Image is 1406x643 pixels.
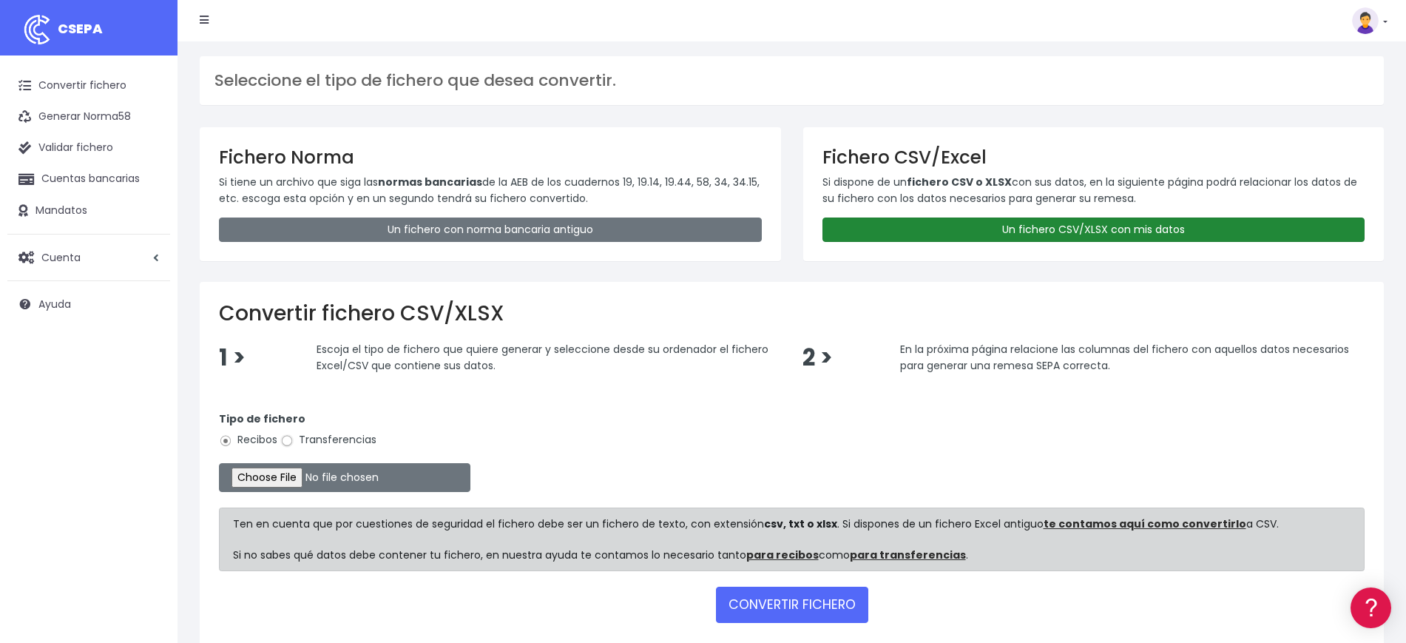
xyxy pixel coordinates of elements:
[15,103,281,117] div: Información general
[58,19,103,38] span: CSEPA
[18,11,55,48] img: logo
[15,396,281,422] button: Contáctanos
[219,218,762,242] a: Un fichero con norma bancaria antiguo
[219,147,762,168] h3: Fichero Norma
[15,355,281,369] div: Programadores
[900,342,1349,373] span: En la próxima página relacione las columnas del fichero con aquellos datos necesarios para genera...
[7,195,170,226] a: Mandatos
[802,342,833,374] span: 2 >
[7,70,170,101] a: Convertir fichero
[15,378,281,401] a: API
[7,132,170,164] a: Validar fichero
[214,71,1369,90] h3: Seleccione el tipo de fichero que desea convertir.
[7,289,170,320] a: Ayuda
[822,218,1365,242] a: Un fichero CSV/XLSX con mis datos
[907,175,1012,189] strong: fichero CSV o XLSX
[378,175,482,189] strong: normas bancarias
[764,516,837,531] strong: csv, txt o xlsx
[41,249,81,264] span: Cuenta
[219,432,277,448] label: Recibos
[15,126,281,149] a: Información general
[716,587,868,622] button: CONVERTIR FICHERO
[15,187,281,210] a: Formatos
[1352,7,1379,34] img: profile
[219,342,246,374] span: 1 >
[15,233,281,256] a: Videotutoriales
[1044,516,1246,531] a: te contamos aquí como convertirlo
[317,342,768,373] span: Escoja el tipo de fichero que quiere generar y seleccione desde su ordenador el fichero Excel/CSV...
[15,210,281,233] a: Problemas habituales
[203,426,285,440] a: POWERED BY ENCHANT
[850,548,966,562] a: para transferencias
[219,508,1365,571] div: Ten en cuenta que por cuestiones de seguridad el fichero debe ser un fichero de texto, con extens...
[746,548,819,562] a: para recibos
[219,301,1365,326] h2: Convertir fichero CSV/XLSX
[38,297,71,312] span: Ayuda
[822,147,1365,168] h3: Fichero CSV/Excel
[219,174,762,207] p: Si tiene un archivo que siga las de la AEB de los cuadernos 19, 19.14, 19.44, 58, 34, 34.15, etc....
[15,164,281,178] div: Convertir ficheros
[7,242,170,273] a: Cuenta
[7,101,170,132] a: Generar Norma58
[15,317,281,340] a: General
[15,294,281,308] div: Facturación
[280,432,376,448] label: Transferencias
[15,256,281,279] a: Perfiles de empresas
[7,164,170,195] a: Cuentas bancarias
[219,411,305,426] strong: Tipo de fichero
[822,174,1365,207] p: Si dispone de un con sus datos, en la siguiente página podrá relacionar los datos de su fichero c...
